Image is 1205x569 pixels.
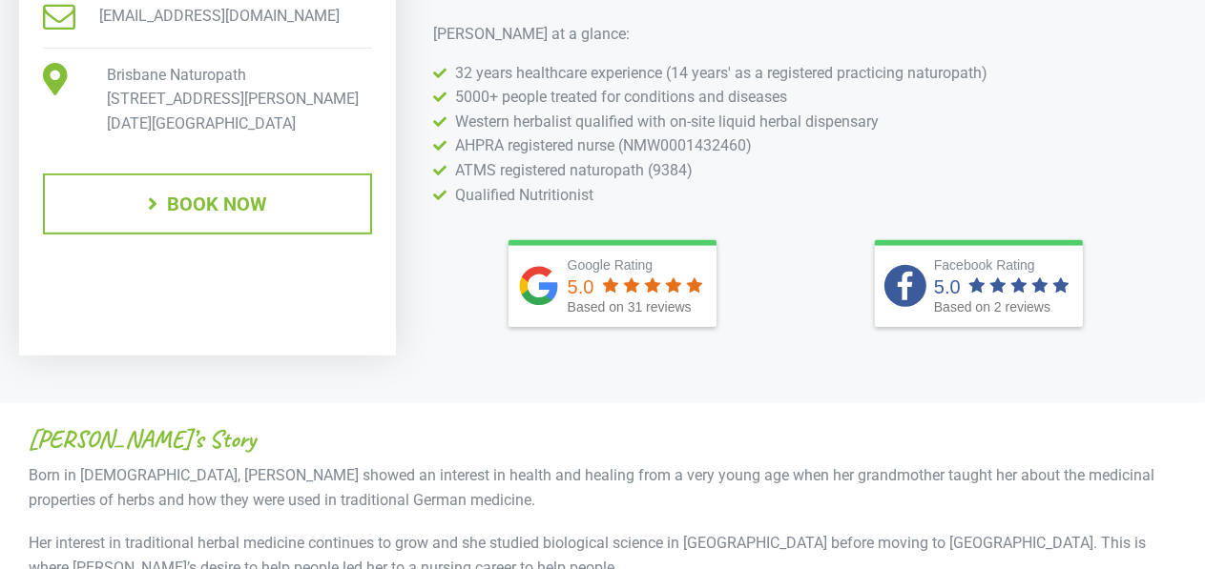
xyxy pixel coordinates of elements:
span: Western herbalist qualified with on-site liquid herbal dispensary [450,110,879,134]
span: AHPRA registered nurse (NMW0001432460) [450,133,752,158]
span: 32 years healthcare experience (14 years' as a registered practicing naturopath) [450,61,987,86]
span: 5000+ people treated for conditions and diseases [450,85,787,110]
p: Born in [DEMOGRAPHIC_DATA], [PERSON_NAME] showed an interest in health and healing from a very yo... [29,463,1176,512]
span: Based on 31 reviews [568,300,692,315]
span: BOOK NOW [167,194,267,213]
span: Brisbane Naturopath [STREET_ADDRESS][PERSON_NAME] [DATE][GEOGRAPHIC_DATA] [84,63,360,136]
div: Facebook Rating [934,255,1073,274]
span: ATMS registered naturopath (9384) [450,158,693,183]
a: BOOK NOW [43,173,372,234]
span: Qualified Nutritionist [450,183,593,208]
div: 5.0 [934,277,961,296]
div: 5.0 [568,277,594,296]
div: Google Rating [568,255,707,274]
span: Based on 2 reviews [934,300,1050,315]
span: [PERSON_NAME]’s Story [29,427,256,452]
